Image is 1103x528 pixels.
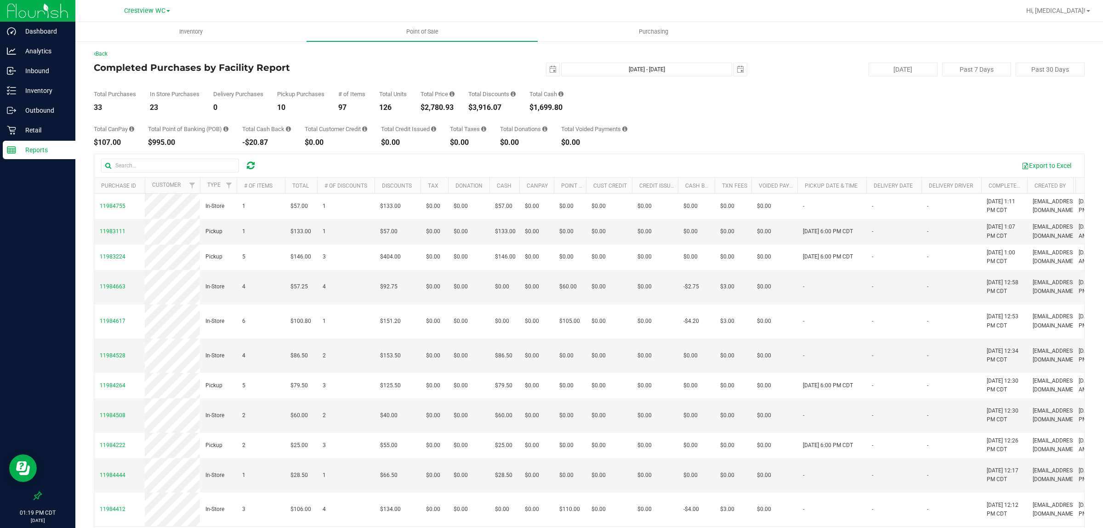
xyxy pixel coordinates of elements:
[100,382,125,389] span: 11984264
[525,227,539,236] span: $0.00
[559,441,574,450] span: $0.00
[290,381,308,390] span: $79.50
[626,28,681,36] span: Purchasing
[426,253,440,261] span: $0.00
[495,253,516,261] span: $146.00
[637,227,652,236] span: $0.00
[495,441,512,450] span: $25.00
[292,183,309,189] a: Total
[428,183,438,189] a: Tax
[450,139,486,146] div: $0.00
[987,197,1022,215] span: [DATE] 1:11 PM CDT
[720,381,734,390] span: $0.00
[803,411,804,420] span: -
[803,282,804,291] span: -
[129,126,134,132] i: Sum of the successful, non-voided CanPay payment transactions for all purchases in the date range.
[7,106,16,115] inline-svg: Outbound
[591,411,606,420] span: $0.00
[213,104,263,111] div: 0
[525,411,539,420] span: $0.00
[529,104,563,111] div: $1,699.80
[803,317,804,326] span: -
[683,317,699,326] span: -$4.20
[323,282,326,291] span: 4
[538,22,769,41] a: Purchasing
[529,91,563,97] div: Total Cash
[380,411,398,420] span: $40.00
[683,202,698,211] span: $0.00
[872,202,873,211] span: -
[637,381,652,390] span: $0.00
[987,278,1022,296] span: [DATE] 12:58 PM CDT
[290,411,308,420] span: $60.00
[124,7,165,15] span: Crestview WC
[380,381,401,390] span: $125.50
[16,85,71,96] p: Inventory
[1033,407,1077,424] span: [EMAIL_ADDRESS][DOMAIN_NAME]
[205,411,224,420] span: In-Store
[426,317,440,326] span: $0.00
[561,183,626,189] a: Point of Banking (POB)
[167,28,215,36] span: Inventory
[683,411,698,420] span: $0.00
[495,411,512,420] span: $60.00
[213,91,263,97] div: Delivery Purchases
[454,227,468,236] span: $0.00
[542,126,547,132] i: Sum of all round-up-to-next-dollar total price adjustments for all purchases in the date range.
[222,178,237,193] a: Filter
[591,317,606,326] span: $0.00
[805,183,858,189] a: Pickup Date & Time
[290,202,308,211] span: $57.00
[290,282,308,291] span: $57.25
[16,46,71,57] p: Analytics
[242,126,291,132] div: Total Cash Back
[637,411,652,420] span: $0.00
[454,411,468,420] span: $0.00
[720,351,734,360] span: $0.00
[720,317,734,326] span: $3.00
[559,202,574,211] span: $0.00
[454,351,468,360] span: $0.00
[454,317,468,326] span: $0.00
[205,381,222,390] span: Pickup
[380,202,401,211] span: $133.00
[323,441,326,450] span: 3
[987,312,1022,330] span: [DATE] 12:53 PM CDT
[561,139,627,146] div: $0.00
[9,454,37,482] iframe: Resource center
[242,317,245,326] span: 6
[989,183,1028,189] a: Completed At
[927,381,928,390] span: -
[639,183,677,189] a: Credit Issued
[286,126,291,132] i: Sum of the cash-back amounts from rounded-up electronic payments for all purchases in the date ra...
[593,183,627,189] a: Cust Credit
[185,178,200,193] a: Filter
[495,282,509,291] span: $0.00
[205,282,224,291] span: In-Store
[454,282,468,291] span: $0.00
[500,126,547,132] div: Total Donations
[722,183,747,189] a: Txn Fees
[100,442,125,448] span: 11984222
[207,182,221,188] a: Type
[454,202,468,211] span: $0.00
[559,253,574,261] span: $0.00
[290,253,311,261] span: $146.00
[100,228,125,235] span: 11983111
[381,126,436,132] div: Total Credit Issued
[100,253,125,260] span: 11983224
[100,203,125,209] span: 11984755
[869,63,938,76] button: [DATE]
[426,411,440,420] span: $0.00
[591,282,606,291] span: $0.00
[380,253,401,261] span: $404.00
[872,381,873,390] span: -
[942,63,1011,76] button: Past 7 Days
[323,351,326,360] span: 2
[362,126,367,132] i: Sum of the successful, non-voided payments using account credit for all purchases in the date range.
[591,351,606,360] span: $0.00
[637,351,652,360] span: $0.00
[720,441,734,450] span: $0.00
[100,472,125,478] span: 11984444
[100,412,125,419] span: 11984508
